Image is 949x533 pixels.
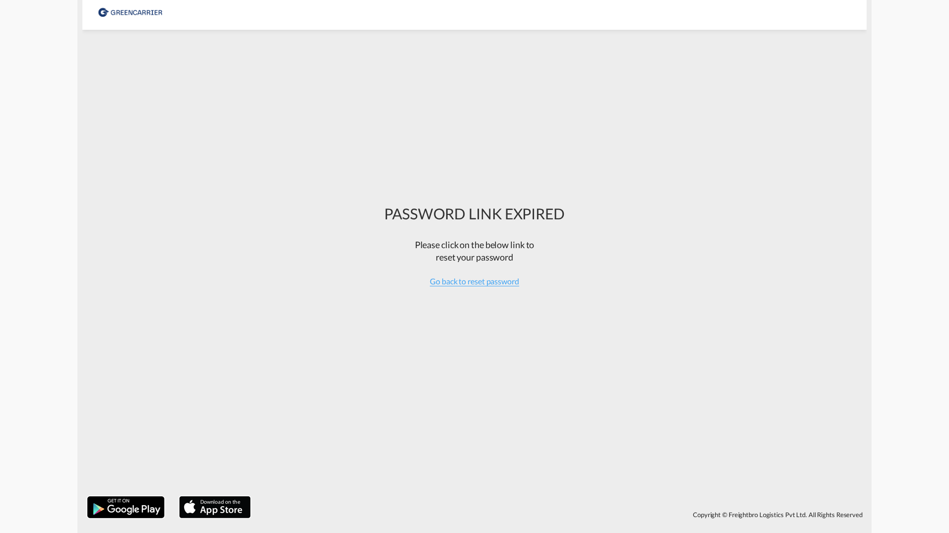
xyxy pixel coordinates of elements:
div: Copyright © Freightbro Logistics Pvt Ltd. All Rights Reserved [256,506,867,523]
img: apple.png [178,495,252,519]
img: google.png [86,495,165,519]
span: reset your password [436,252,513,263]
span: Please click on the below link to [415,239,535,250]
span: Go back to reset password [430,276,519,286]
div: PASSWORD LINK EXPIRED [384,203,565,224]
